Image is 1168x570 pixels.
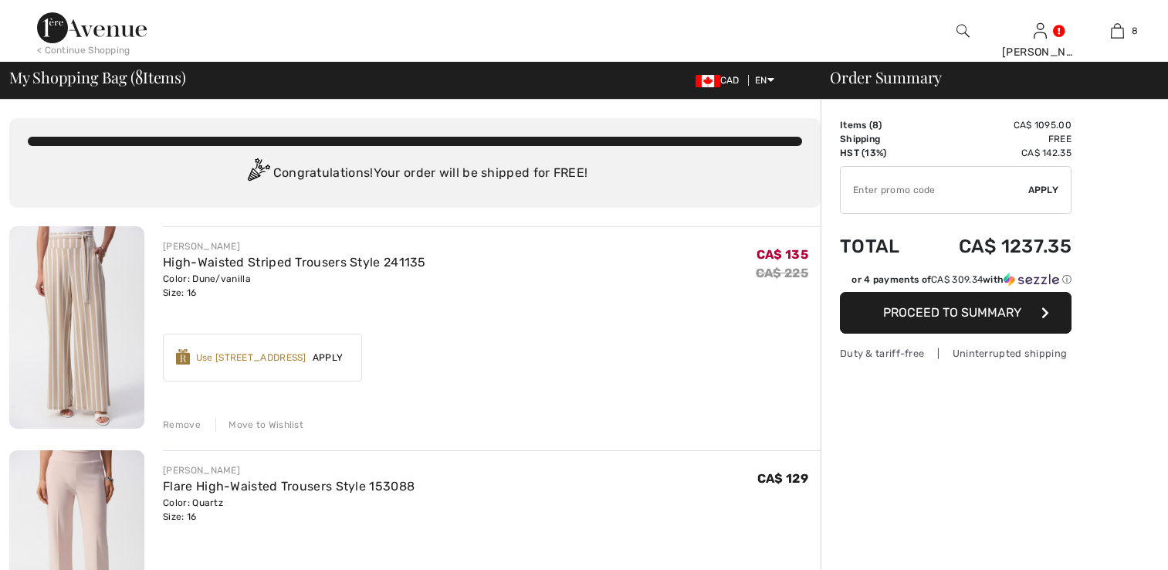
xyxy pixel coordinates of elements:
[920,220,1072,273] td: CA$ 1237.35
[37,43,130,57] div: < Continue Shopping
[840,292,1072,334] button: Proceed to Summary
[757,247,808,262] span: CA$ 135
[920,118,1072,132] td: CA$ 1095.00
[163,496,415,524] div: Color: Quartz Size: 16
[756,266,808,280] s: CA$ 225
[840,220,920,273] td: Total
[811,70,1159,85] div: Order Summary
[840,132,920,146] td: Shipping
[28,158,802,189] div: Congratulations! Your order will be shipped for FREE!
[242,158,273,189] img: Congratulation2.svg
[1111,22,1124,40] img: My Bag
[755,75,774,86] span: EN
[1004,273,1059,287] img: Sezzle
[883,305,1021,320] span: Proceed to Summary
[696,75,720,87] img: Canadian Dollar
[840,346,1072,361] div: Duty & tariff-free | Uninterrupted shipping
[931,274,983,285] span: CA$ 309.34
[196,351,306,365] div: Use [STREET_ADDRESS]
[841,167,1028,213] input: Promo code
[840,273,1072,292] div: or 4 payments ofCA$ 309.34withSezzle Click to learn more about Sezzle
[135,66,143,86] span: 8
[306,351,350,365] span: Apply
[1028,183,1059,197] span: Apply
[851,273,1072,287] div: or 4 payments of with
[215,418,303,432] div: Move to Wishlist
[757,471,808,486] span: CA$ 129
[9,70,186,85] span: My Shopping Bag ( Items)
[1079,22,1155,40] a: 8
[163,418,201,432] div: Remove
[1034,23,1047,38] a: Sign In
[37,12,147,43] img: 1ère Avenue
[163,272,426,300] div: Color: Dune/vanilla Size: 16
[696,75,746,86] span: CAD
[956,22,970,40] img: search the website
[163,239,426,253] div: [PERSON_NAME]
[840,118,920,132] td: Items ( )
[872,120,879,131] span: 8
[176,349,190,365] img: Reward-Logo.svg
[9,226,144,429] img: High-Waisted Striped Trousers Style 241135
[920,132,1072,146] td: Free
[1132,24,1138,38] span: 8
[163,255,426,270] a: High-Waisted Striped Trousers Style 241135
[163,479,415,494] a: Flare High-Waisted Trousers Style 153088
[920,146,1072,160] td: CA$ 142.35
[163,463,415,477] div: [PERSON_NAME]
[1034,22,1047,40] img: My Info
[840,146,920,160] td: HST (13%)
[1002,44,1078,60] div: [PERSON_NAME]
